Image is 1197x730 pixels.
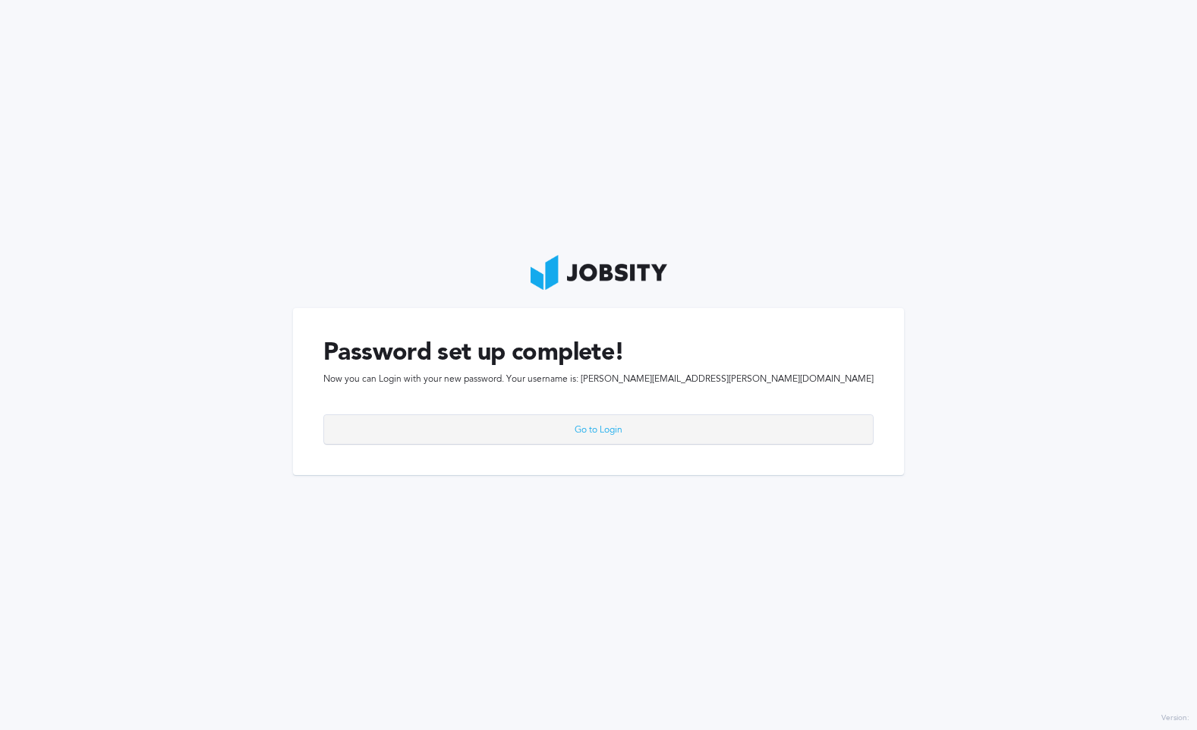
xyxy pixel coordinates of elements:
span: Now you can Login with your new password. Your username is: [PERSON_NAME][EMAIL_ADDRESS][PERSON_N... [323,374,874,385]
button: Go to Login [323,414,874,445]
div: Go to Login [324,415,873,445]
label: Version: [1161,714,1189,723]
h1: Password set up complete! [323,338,874,367]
